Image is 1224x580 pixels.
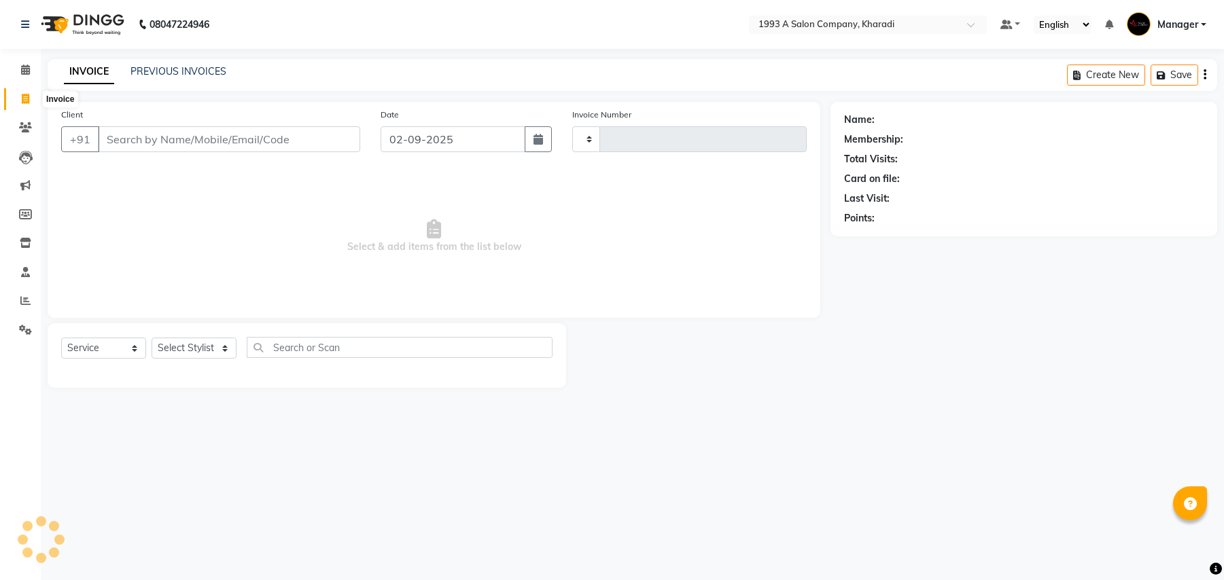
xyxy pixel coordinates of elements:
[130,65,226,77] a: PREVIOUS INVOICES
[844,132,903,147] div: Membership:
[1167,526,1210,566] iframe: chat widget
[1067,65,1145,86] button: Create New
[1157,18,1198,32] span: Manager
[381,109,399,121] label: Date
[844,152,898,166] div: Total Visits:
[844,192,890,206] div: Last Visit:
[43,92,77,108] div: Invoice
[572,109,631,121] label: Invoice Number
[150,5,209,43] b: 08047224946
[1127,12,1151,36] img: Manager
[61,126,99,152] button: +91
[844,172,900,186] div: Card on file:
[61,168,807,304] span: Select & add items from the list below
[61,109,83,121] label: Client
[64,60,114,84] a: INVOICE
[247,337,553,358] input: Search or Scan
[98,126,360,152] input: Search by Name/Mobile/Email/Code
[844,211,875,225] div: Points:
[35,5,128,43] img: logo
[1151,65,1198,86] button: Save
[844,113,875,127] div: Name:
